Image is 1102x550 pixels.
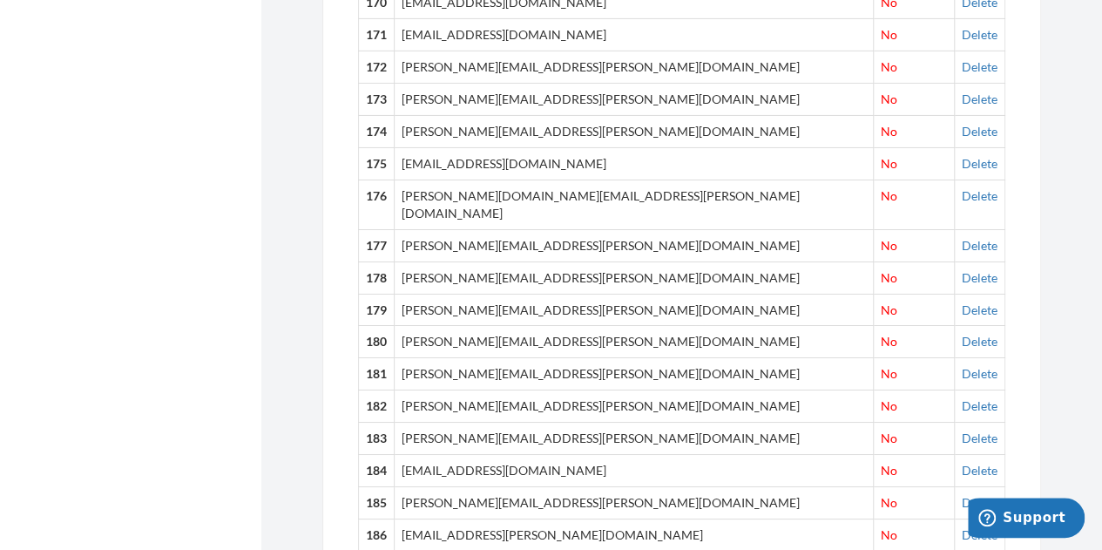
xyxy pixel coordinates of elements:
span: No [881,124,897,139]
th: 178 [359,261,395,294]
th: 177 [359,229,395,261]
span: No [881,463,897,478]
span: No [881,495,897,510]
a: Delete [962,302,997,317]
span: No [881,527,897,542]
a: Delete [962,527,997,542]
a: Delete [962,188,997,203]
th: 182 [359,390,395,423]
a: Delete [962,270,997,285]
span: No [881,156,897,171]
a: Delete [962,92,997,106]
a: Delete [962,431,997,445]
th: 179 [359,294,395,326]
a: Delete [962,156,997,171]
td: [PERSON_NAME][EMAIL_ADDRESS][PERSON_NAME][DOMAIN_NAME] [395,294,874,326]
th: 176 [359,180,395,229]
th: 172 [359,51,395,83]
td: [PERSON_NAME][EMAIL_ADDRESS][PERSON_NAME][DOMAIN_NAME] [395,390,874,423]
span: No [881,366,897,381]
td: [PERSON_NAME][EMAIL_ADDRESS][PERSON_NAME][DOMAIN_NAME] [395,261,874,294]
span: No [881,238,897,253]
a: Delete [962,238,997,253]
td: [EMAIL_ADDRESS][DOMAIN_NAME] [395,18,874,51]
a: Delete [962,27,997,42]
a: Delete [962,124,997,139]
a: Delete [962,463,997,478]
span: No [881,92,897,106]
th: 175 [359,147,395,180]
span: No [881,59,897,74]
span: No [881,188,897,203]
span: No [881,27,897,42]
td: [PERSON_NAME][EMAIL_ADDRESS][PERSON_NAME][DOMAIN_NAME] [395,358,874,390]
a: Delete [962,398,997,413]
span: No [881,398,897,413]
td: [PERSON_NAME][EMAIL_ADDRESS][PERSON_NAME][DOMAIN_NAME] [395,51,874,83]
th: 173 [359,83,395,115]
td: [PERSON_NAME][EMAIL_ADDRESS][PERSON_NAME][DOMAIN_NAME] [395,487,874,519]
td: [EMAIL_ADDRESS][DOMAIN_NAME] [395,147,874,180]
span: No [881,334,897,349]
a: Delete [962,495,997,510]
td: [PERSON_NAME][EMAIL_ADDRESS][PERSON_NAME][DOMAIN_NAME] [395,115,874,147]
span: No [881,302,897,317]
span: No [881,270,897,285]
th: 184 [359,455,395,487]
td: [PERSON_NAME][DOMAIN_NAME][EMAIL_ADDRESS][PERSON_NAME][DOMAIN_NAME] [395,180,874,229]
a: Delete [962,334,997,349]
a: Delete [962,59,997,74]
th: 180 [359,326,395,358]
th: 174 [359,115,395,147]
a: Delete [962,366,997,381]
th: 181 [359,358,395,390]
td: [PERSON_NAME][EMAIL_ADDRESS][PERSON_NAME][DOMAIN_NAME] [395,423,874,455]
td: [EMAIL_ADDRESS][DOMAIN_NAME] [395,455,874,487]
iframe: Opens a widget where you can chat to one of our agents [968,498,1085,541]
td: [PERSON_NAME][EMAIL_ADDRESS][PERSON_NAME][DOMAIN_NAME] [395,229,874,261]
th: 185 [359,487,395,519]
th: 183 [359,423,395,455]
span: No [881,431,897,445]
th: 171 [359,18,395,51]
td: [PERSON_NAME][EMAIL_ADDRESS][PERSON_NAME][DOMAIN_NAME] [395,83,874,115]
td: [PERSON_NAME][EMAIL_ADDRESS][PERSON_NAME][DOMAIN_NAME] [395,326,874,358]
